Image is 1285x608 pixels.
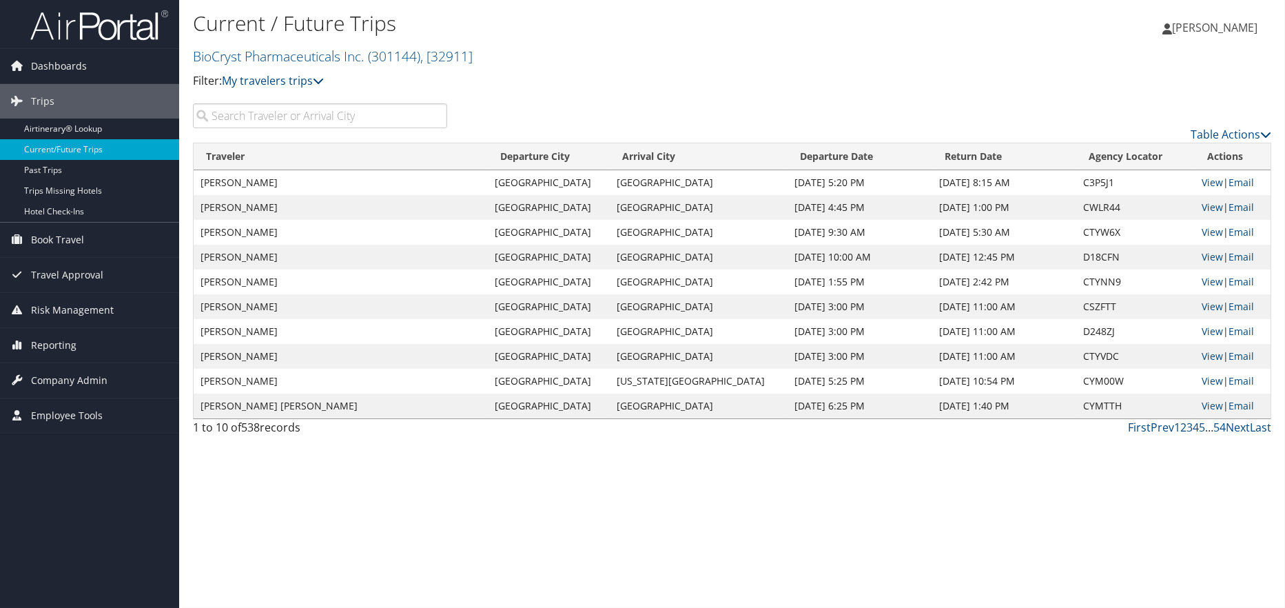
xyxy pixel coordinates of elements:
a: Next [1226,420,1250,435]
td: [DATE] 12:45 PM [932,245,1076,270]
a: Email [1229,325,1254,338]
td: [DATE] 3:00 PM [788,319,932,344]
td: | [1195,369,1271,394]
td: [GEOGRAPHIC_DATA] [610,195,788,220]
a: 54 [1213,420,1226,435]
td: | [1195,319,1271,344]
th: Arrival City: activate to sort column ascending [610,143,788,170]
td: [PERSON_NAME] [194,344,488,369]
p: Filter: [193,72,912,90]
td: [PERSON_NAME] [PERSON_NAME] [194,394,488,418]
span: , [ 32911 ] [420,47,473,65]
a: Email [1229,399,1254,412]
span: [PERSON_NAME] [1172,20,1257,35]
a: Email [1229,300,1254,313]
td: | [1195,195,1271,220]
a: Email [1229,250,1254,263]
td: [GEOGRAPHIC_DATA] [488,220,609,245]
td: [GEOGRAPHIC_DATA] [488,319,609,344]
td: [GEOGRAPHIC_DATA] [610,394,788,418]
a: Email [1229,225,1254,239]
td: CWLR44 [1076,195,1195,220]
a: View [1202,275,1223,288]
a: 4 [1193,420,1199,435]
span: Dashboards [31,49,87,83]
td: CTYVDC [1076,344,1195,369]
td: [GEOGRAPHIC_DATA] [488,195,609,220]
input: Search Traveler or Arrival City [193,103,447,128]
td: C3P5J1 [1076,170,1195,195]
a: Email [1229,374,1254,387]
td: [DATE] 9:30 AM [788,220,932,245]
a: Table Actions [1191,127,1271,142]
td: [GEOGRAPHIC_DATA] [488,245,609,270]
td: | [1195,394,1271,418]
a: 5 [1199,420,1205,435]
td: [GEOGRAPHIC_DATA] [610,245,788,270]
td: | [1195,270,1271,294]
a: View [1202,201,1223,214]
td: [PERSON_NAME] [194,369,488,394]
a: My travelers trips [222,73,324,88]
td: [DATE] 10:54 PM [932,369,1076,394]
td: D248ZJ [1076,319,1195,344]
td: [DATE] 11:00 AM [932,319,1076,344]
td: [DATE] 4:45 PM [788,195,932,220]
td: [DATE] 5:30 AM [932,220,1076,245]
div: 1 to 10 of records [193,419,447,443]
a: BioCryst Pharmaceuticals Inc. [193,47,473,65]
td: CTYNN9 [1076,270,1195,294]
td: [DATE] 5:25 PM [788,369,932,394]
td: [GEOGRAPHIC_DATA] [610,170,788,195]
td: | [1195,294,1271,319]
td: [GEOGRAPHIC_DATA] [610,294,788,319]
td: [GEOGRAPHIC_DATA] [488,170,609,195]
a: Email [1229,176,1254,189]
span: Reporting [31,328,76,363]
td: [DATE] 1:55 PM [788,270,932,294]
td: [GEOGRAPHIC_DATA] [610,344,788,369]
a: [PERSON_NAME] [1162,7,1271,48]
th: Departure Date: activate to sort column descending [788,143,932,170]
td: [PERSON_NAME] [194,195,488,220]
td: [PERSON_NAME] [194,170,488,195]
a: Email [1229,275,1254,288]
td: [GEOGRAPHIC_DATA] [610,220,788,245]
td: | [1195,170,1271,195]
img: airportal-logo.png [30,9,168,41]
td: [US_STATE][GEOGRAPHIC_DATA] [610,369,788,394]
td: [GEOGRAPHIC_DATA] [488,270,609,294]
td: [GEOGRAPHIC_DATA] [488,394,609,418]
td: [PERSON_NAME] [194,245,488,270]
a: First [1128,420,1151,435]
td: [DATE] 1:40 PM [932,394,1076,418]
th: Agency Locator: activate to sort column ascending [1076,143,1195,170]
th: Actions [1195,143,1271,170]
span: Book Travel [31,223,84,257]
td: [DATE] 8:15 AM [932,170,1076,195]
td: [GEOGRAPHIC_DATA] [610,319,788,344]
td: [DATE] 3:00 PM [788,294,932,319]
td: [DATE] 10:00 AM [788,245,932,270]
a: View [1202,225,1223,239]
th: Traveler: activate to sort column ascending [194,143,488,170]
span: ( 301144 ) [368,47,420,65]
a: View [1202,250,1223,263]
td: [DATE] 11:00 AM [932,344,1076,369]
a: Email [1229,349,1254,363]
a: Last [1250,420,1271,435]
a: 2 [1180,420,1186,435]
span: Company Admin [31,363,107,398]
td: D18CFN [1076,245,1195,270]
td: [PERSON_NAME] [194,294,488,319]
a: View [1202,176,1223,189]
td: [DATE] 6:25 PM [788,394,932,418]
span: Risk Management [31,293,114,327]
td: [DATE] 1:00 PM [932,195,1076,220]
a: 1 [1174,420,1180,435]
span: Trips [31,84,54,119]
th: Departure City: activate to sort column ascending [488,143,609,170]
td: [GEOGRAPHIC_DATA] [488,369,609,394]
td: [GEOGRAPHIC_DATA] [488,344,609,369]
h1: Current / Future Trips [193,9,912,38]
